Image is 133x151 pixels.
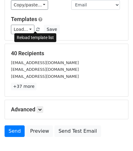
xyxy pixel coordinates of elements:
a: Preview [26,125,53,137]
a: Copy/paste... [11,0,48,10]
h5: Advanced [11,106,122,113]
a: Send [5,125,25,137]
small: [EMAIL_ADDRESS][DOMAIN_NAME] [11,67,79,72]
a: Load... [11,25,34,34]
small: [EMAIL_ADDRESS][DOMAIN_NAME] [11,60,79,65]
small: [EMAIL_ADDRESS][DOMAIN_NAME] [11,74,79,79]
h5: 40 Recipients [11,50,122,57]
div: Reload template list [14,33,56,42]
a: +37 more [11,83,37,90]
a: Send Test Email [54,125,101,137]
a: Templates [11,16,37,22]
button: Save [44,25,60,34]
iframe: Chat Widget [103,122,133,151]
